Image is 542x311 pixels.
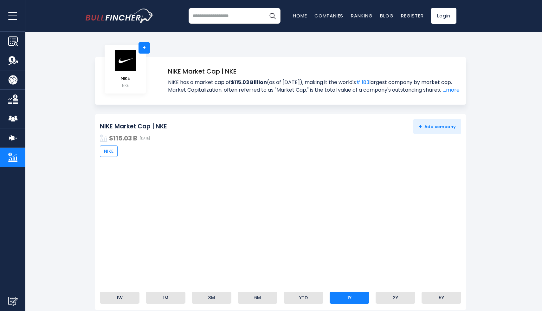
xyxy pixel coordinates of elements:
li: 2Y [376,292,415,304]
li: 1W [100,292,139,304]
span: NIKE has a market cap of (as of [DATE]), making it the world's largest company by market cap. Mar... [168,79,460,94]
strong: $115.03 Billion [231,79,267,86]
a: Register [401,12,423,19]
a: Blog [380,12,393,19]
img: addasd [100,134,107,142]
span: Add company [419,124,456,129]
button: Search [265,8,281,24]
a: # 183 [356,79,369,86]
span: NIKE [104,148,113,154]
li: 3M [192,292,231,304]
span: NIKE [114,76,136,81]
a: ...more [442,86,460,94]
strong: $115.03 B [109,134,137,143]
li: 1Y [330,292,369,304]
a: NIKE NKE [114,49,137,89]
a: Ranking [351,12,372,19]
li: 5Y [422,292,461,304]
h2: NIKE Market Cap | NKE [100,123,167,131]
li: 1M [146,292,185,304]
li: 6M [238,292,277,304]
img: bullfincher logo [86,9,154,23]
a: Go to homepage [86,9,154,23]
li: YTD [284,292,323,304]
a: Companies [314,12,343,19]
img: logo [114,50,136,71]
a: Home [293,12,307,19]
button: +Add company [413,119,461,134]
strong: + [419,123,422,130]
small: NKE [114,83,136,88]
a: Login [431,8,456,24]
span: [DATE] [140,136,150,140]
h1: NIKE Market Cap | NKE [168,67,460,76]
a: + [139,42,150,54]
